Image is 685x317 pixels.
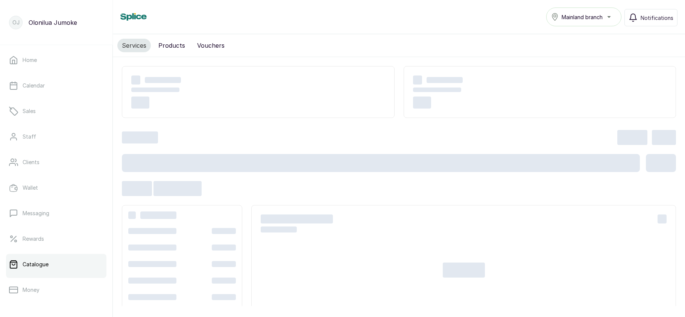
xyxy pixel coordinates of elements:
[6,152,106,173] a: Clients
[23,107,36,115] p: Sales
[6,101,106,122] a: Sales
[23,184,38,192] p: Wallet
[6,177,106,198] a: Wallet
[23,56,37,64] p: Home
[23,82,45,89] p: Calendar
[23,286,39,294] p: Money
[6,50,106,71] a: Home
[23,158,39,166] p: Clients
[6,203,106,224] a: Messaging
[12,19,20,26] p: OJ
[193,39,229,52] button: Vouchers
[6,126,106,147] a: Staff
[546,8,621,26] button: Mainland branch
[23,261,49,268] p: Catalogue
[6,75,106,96] a: Calendar
[624,9,677,26] button: Notifications
[6,228,106,249] a: Rewards
[23,235,44,243] p: Rewards
[117,39,151,52] button: Services
[29,18,77,27] p: Olonilua Jumoke
[154,39,190,52] button: Products
[23,210,49,217] p: Messaging
[6,279,106,300] a: Money
[562,13,603,21] span: Mainland branch
[6,254,106,275] a: Catalogue
[641,14,673,22] span: Notifications
[23,133,36,140] p: Staff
